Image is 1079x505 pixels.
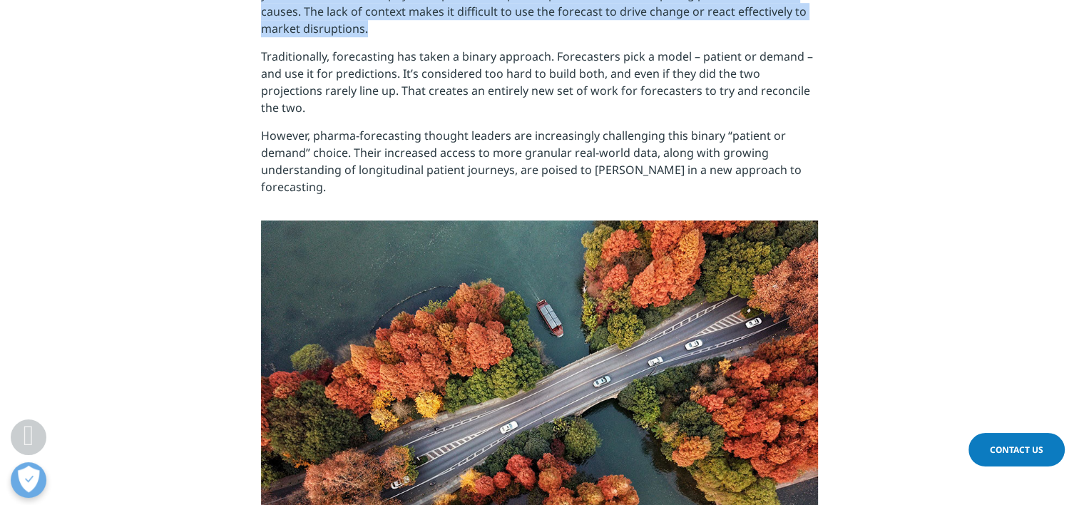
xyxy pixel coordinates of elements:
button: Apri preferenze [11,462,46,498]
span: Contact Us [990,444,1043,456]
p: However, pharma-forecasting thought leaders are increasingly challenging this binary “patient or ... [261,127,818,206]
a: Contact Us [968,433,1065,466]
p: Traditionally, forecasting has taken a binary approach. Forecasters pick a model – patient or dem... [261,48,818,127]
